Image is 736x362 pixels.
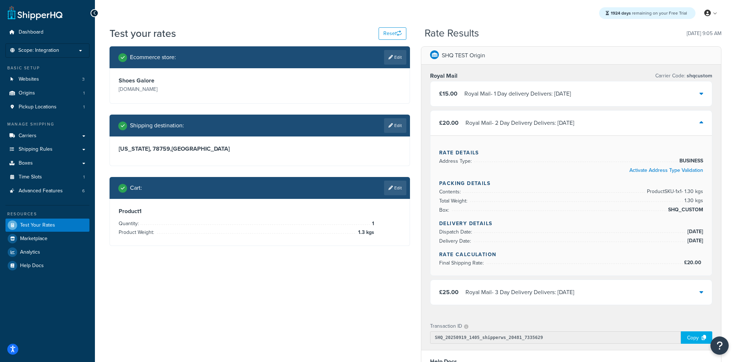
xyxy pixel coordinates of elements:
[425,28,479,39] h2: Rate Results
[439,288,459,296] span: £25.00
[464,89,571,99] div: Royal Mail - 1 Day delivery Delivers: [DATE]
[5,100,89,114] li: Pickup Locations
[442,50,485,61] p: SHQ TEST Origin
[19,104,57,110] span: Pickup Locations
[384,181,406,195] a: Edit
[83,90,85,96] span: 1
[83,174,85,180] span: 1
[439,119,459,127] span: £20.00
[18,47,59,54] span: Scope: Integration
[20,249,40,255] span: Analytics
[370,219,374,228] span: 1
[5,157,89,170] a: Boxes
[19,76,39,82] span: Websites
[611,10,631,16] strong: 1924 days
[19,29,43,35] span: Dashboard
[5,129,89,143] a: Carriers
[5,143,89,156] a: Shipping Rules
[439,197,469,205] span: Total Weight:
[20,236,47,242] span: Marketplace
[384,118,406,133] a: Edit
[130,185,142,191] h2: Cart :
[119,77,258,84] h3: Shoes Galore
[686,227,703,236] span: [DATE]
[5,184,89,198] a: Advanced Features6
[439,149,703,157] h4: Rate Details
[119,84,258,95] p: [DOMAIN_NAME]
[119,145,401,153] h3: [US_STATE], 78759 , [GEOGRAPHIC_DATA]
[430,321,462,331] p: Transaction ID
[439,228,474,236] span: Dispatch Date:
[439,157,474,165] span: Address Type:
[681,331,712,344] div: Copy
[465,287,574,297] div: Royal Mail - 3 Day Delivery Delivers: [DATE]
[19,160,33,166] span: Boxes
[5,121,89,127] div: Manage Shipping
[82,76,85,82] span: 3
[430,72,457,80] h3: Royal Mail
[19,174,42,180] span: Time Slots
[5,246,89,259] a: Analytics
[119,228,156,236] span: Product Weight:
[130,122,184,129] h2: Shipping destination :
[5,73,89,86] li: Websites
[439,206,451,214] span: Box:
[119,220,141,227] span: Quantity:
[5,100,89,114] a: Pickup Locations1
[20,222,55,228] span: Test Your Rates
[439,180,703,187] h4: Packing Details
[379,27,406,40] button: Reset
[686,236,703,245] span: [DATE]
[119,208,401,215] h3: Product 1
[356,228,374,237] span: 1.3 kgs
[645,187,703,196] span: Product SKU-1 x 1 - 1.30 kgs
[685,72,712,80] span: shqcustom
[683,196,703,205] span: 1.30 kgs
[439,188,463,196] span: Contents:
[5,73,89,86] a: Websites3
[5,26,89,39] a: Dashboard
[19,188,63,194] span: Advanced Features
[439,259,486,267] span: Final Shipping Rate:
[130,54,176,61] h2: Ecommerce store :
[655,71,712,81] p: Carrier Code:
[611,10,687,16] span: remaining on your Free Trial
[5,65,89,71] div: Basic Setup
[19,146,53,153] span: Shipping Rules
[5,259,89,272] a: Help Docs
[666,205,703,214] span: SHQ_CUSTOM
[5,211,89,217] div: Resources
[19,90,35,96] span: Origins
[684,259,703,266] span: £20.00
[5,86,89,100] a: Origins1
[465,118,574,128] div: Royal Mail - 2 Day Delivery Delivers: [DATE]
[5,86,89,100] li: Origins
[439,220,703,227] h4: Delivery Details
[83,104,85,110] span: 1
[20,263,44,269] span: Help Docs
[629,166,703,174] a: Activate Address Type Validation
[439,237,473,245] span: Delivery Date:
[19,133,37,139] span: Carriers
[687,28,721,39] p: [DATE] 9:05 AM
[110,26,176,41] h1: Test your rates
[5,219,89,232] a: Test Your Rates
[678,157,703,165] span: BUSINESS
[5,170,89,184] li: Time Slots
[710,336,729,355] button: Open Resource Center
[439,251,703,258] h4: Rate Calculation
[439,89,457,98] span: £15.00
[384,50,406,65] a: Edit
[5,232,89,245] a: Marketplace
[5,184,89,198] li: Advanced Features
[5,170,89,184] a: Time Slots1
[82,188,85,194] span: 6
